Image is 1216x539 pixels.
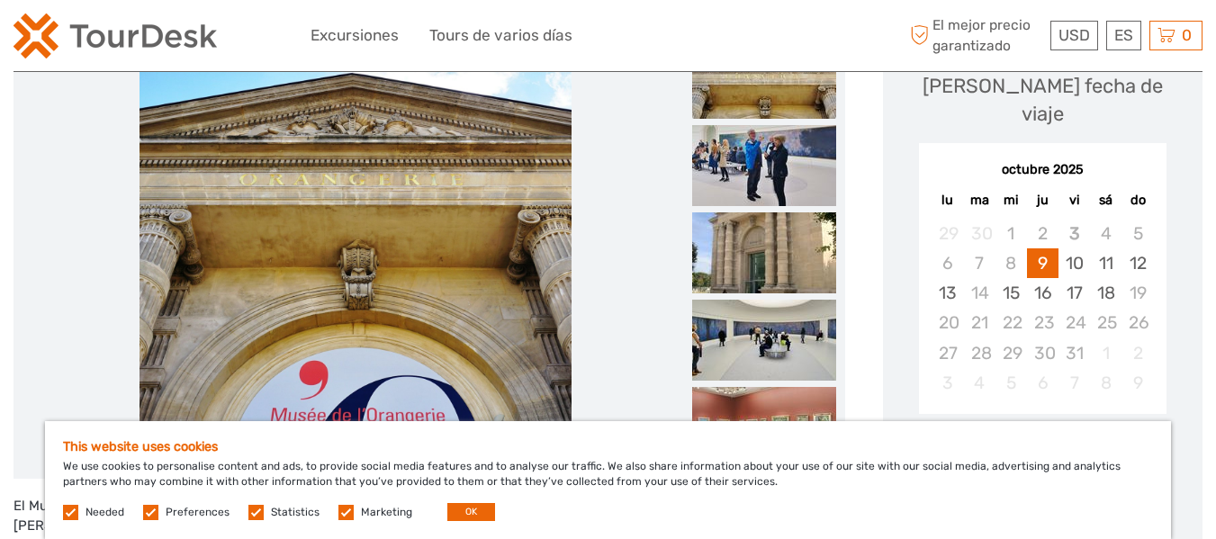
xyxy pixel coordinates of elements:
[932,188,963,212] div: lu
[932,219,963,248] div: Not available lunes, 29 de septiembre de 2025
[1058,368,1090,398] div: Not available viernes, 7 de noviembre de 2025
[1027,278,1058,308] div: Choose jueves, 16 de octubre de 2025
[1058,248,1090,278] div: Choose viernes, 10 de octubre de 2025
[1027,188,1058,212] div: ju
[692,387,836,468] img: d70ba23819874b3bb05bbde78f609b1d_slider_thumbnail.jpg
[995,338,1027,368] div: Not available miércoles, 29 de octubre de 2025
[1121,188,1153,212] div: do
[964,368,995,398] div: Not available martes, 4 de noviembre de 2025
[1058,278,1090,308] div: Choose viernes, 17 de octubre de 2025
[140,38,572,470] img: 6a7e3b31c54a47feb198db9f8418b9a3_main_slider.jpg
[692,125,836,206] img: 14cdb852e36e4a64a31d7e223d741c89_slider_thumbnail.jpg
[447,503,495,521] button: OK
[25,31,203,46] p: We're away right now. Please check back later!
[1106,21,1141,50] div: ES
[45,421,1171,539] div: We use cookies to personalise content and ads, to provide social media features and to analyse ou...
[692,38,836,119] img: f5c37b61c5fb4c25a9cef913d4f53051_slider_thumbnail.jpg
[964,308,995,337] div: Not available martes, 21 de octubre de 2025
[1090,278,1121,308] div: Choose sábado, 18 de octubre de 2025
[901,72,1184,129] div: [PERSON_NAME] fecha de viaje
[361,505,412,520] label: Marketing
[964,219,995,248] div: Not available martes, 30 de septiembre de 2025
[692,212,836,293] img: 622a98ef8edc4cf5bee39cca8ec380da_slider_thumbnail.jpg
[1027,308,1058,337] div: Not available jueves, 23 de octubre de 2025
[1058,219,1090,248] div: Not available viernes, 3 de octubre de 2025
[1121,248,1153,278] div: Choose domingo, 12 de octubre de 2025
[964,338,995,368] div: Not available martes, 28 de octubre de 2025
[166,505,230,520] label: Preferences
[1058,188,1090,212] div: vi
[1027,368,1058,398] div: Not available jueves, 6 de noviembre de 2025
[932,338,963,368] div: Not available lunes, 27 de octubre de 2025
[995,188,1027,212] div: mi
[932,248,963,278] div: Not available lunes, 6 de octubre de 2025
[995,368,1027,398] div: Not available miércoles, 5 de noviembre de 2025
[1058,26,1090,44] span: USD
[1090,219,1121,248] div: Not available sábado, 4 de octubre de 2025
[995,248,1027,278] div: Not available miércoles, 8 de octubre de 2025
[1058,308,1090,337] div: Not available viernes, 24 de octubre de 2025
[995,219,1027,248] div: Not available miércoles, 1 de octubre de 2025
[1179,26,1194,44] span: 0
[1121,368,1153,398] div: Not available domingo, 9 de noviembre de 2025
[1121,219,1153,248] div: Not available domingo, 5 de octubre de 2025
[1121,278,1153,308] div: Not available domingo, 19 de octubre de 2025
[86,505,124,520] label: Needed
[1090,188,1121,212] div: sá
[1090,308,1121,337] div: Not available sábado, 25 de octubre de 2025
[1027,219,1058,248] div: Not available jueves, 2 de octubre de 2025
[63,439,1153,454] h5: This website uses cookies
[932,278,963,308] div: Choose lunes, 13 de octubre de 2025
[1027,248,1058,278] div: Choose jueves, 9 de octubre de 2025
[919,161,1166,180] div: octubre 2025
[932,308,963,337] div: Not available lunes, 20 de octubre de 2025
[1058,338,1090,368] div: Not available viernes, 31 de octubre de 2025
[964,278,995,308] div: Not available martes, 14 de octubre de 2025
[1121,338,1153,368] div: Not available domingo, 2 de noviembre de 2025
[1090,338,1121,368] div: Not available sábado, 1 de noviembre de 2025
[932,368,963,398] div: Not available lunes, 3 de noviembre de 2025
[964,248,995,278] div: Not available martes, 7 de octubre de 2025
[271,505,320,520] label: Statistics
[995,308,1027,337] div: Not available miércoles, 22 de octubre de 2025
[692,300,836,381] img: d8954f1c29e9408cafb45477ab8f10e0_slider_thumbnail.jpg
[429,22,572,49] a: Tours de varios días
[14,13,217,58] img: 2254-3441b4b5-4e5f-4d00-b396-31f1d84a6ebf_logo_small.png
[995,278,1027,308] div: Choose miércoles, 15 de octubre de 2025
[1090,248,1121,278] div: Choose sábado, 11 de octubre de 2025
[924,219,1160,398] div: month 2025-10
[1090,368,1121,398] div: Not available sábado, 8 de noviembre de 2025
[1121,308,1153,337] div: Not available domingo, 26 de octubre de 2025
[311,22,399,49] a: Excursiones
[1027,338,1058,368] div: Not available jueves, 30 de octubre de 2025
[964,188,995,212] div: ma
[207,28,229,49] button: Open LiveChat chat widget
[905,15,1046,55] span: El mejor precio garantizado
